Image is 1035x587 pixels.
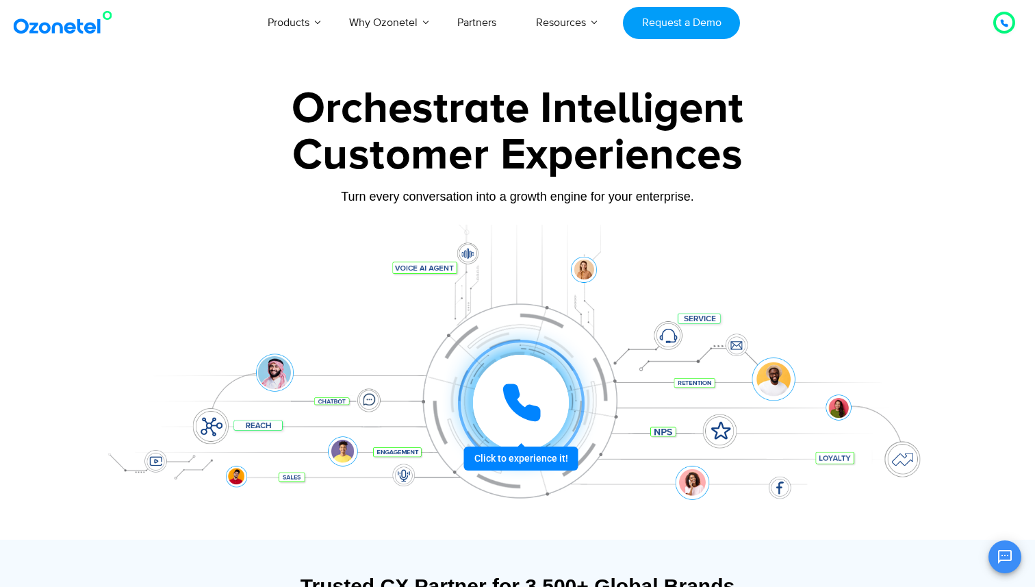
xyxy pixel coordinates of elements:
[90,123,945,188] div: Customer Experiences
[90,87,945,131] div: Orchestrate Intelligent
[988,540,1021,573] button: Open chat
[623,7,740,39] a: Request a Demo
[90,189,945,204] div: Turn every conversation into a growth engine for your enterprise.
